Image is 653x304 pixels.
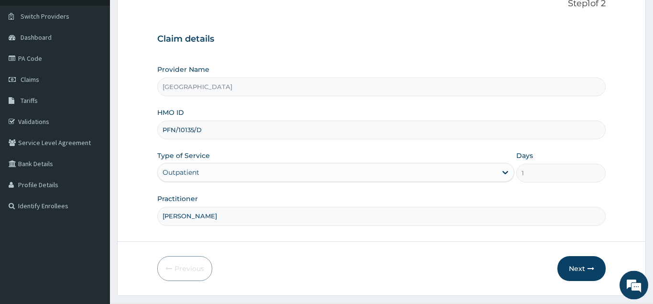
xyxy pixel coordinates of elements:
[18,48,39,72] img: d_794563401_company_1708531726252_794563401
[157,151,210,160] label: Type of Service
[157,5,180,28] div: Minimize live chat window
[163,168,199,177] div: Outpatient
[55,91,132,188] span: We're online!
[557,256,606,281] button: Next
[157,207,606,225] input: Enter Name
[21,96,38,105] span: Tariffs
[21,33,52,42] span: Dashboard
[157,121,606,139] input: Enter HMO ID
[516,151,533,160] label: Days
[157,34,606,45] h3: Claim details
[50,54,161,66] div: Chat with us now
[157,108,184,117] label: HMO ID
[157,194,198,203] label: Practitioner
[5,203,182,236] textarea: Type your message and hit 'Enter'
[157,65,209,74] label: Provider Name
[21,12,69,21] span: Switch Providers
[21,75,39,84] span: Claims
[157,256,212,281] button: Previous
